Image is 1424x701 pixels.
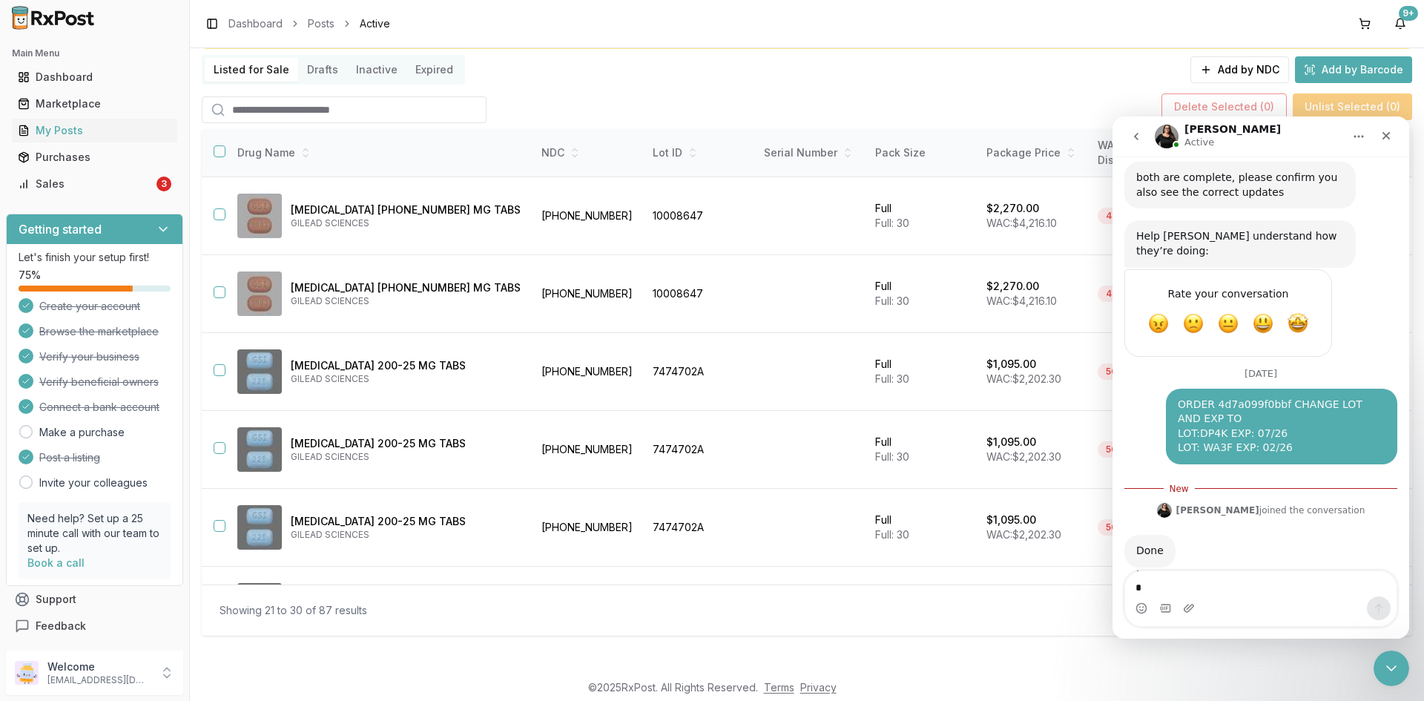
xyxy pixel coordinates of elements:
[308,16,334,31] a: Posts
[644,411,755,489] td: 7474702A
[156,177,171,191] div: 3
[644,255,755,333] td: 10008647
[291,373,521,385] p: GILEAD SCIENCES
[875,528,909,541] span: Full: 30
[39,349,139,364] span: Verify your business
[764,145,857,160] div: Serial Number
[220,603,367,618] div: Showing 21 to 30 of 87 results
[533,177,644,255] td: [PHONE_NUMBER]
[875,294,909,307] span: Full: 30
[237,427,282,472] img: Descovy 200-25 MG TABS
[6,586,183,613] button: Support
[1388,12,1412,36] button: 9+
[644,177,755,255] td: 10008647
[1112,116,1409,639] iframe: Intercom live chat
[291,529,521,541] p: GILEAD SCIENCES
[1098,519,1154,536] div: 50% OFF
[1098,138,1158,168] div: WAC Discount
[291,436,521,451] p: [MEDICAL_DATA] 200-25 MG TABS
[39,475,148,490] a: Invite your colleagues
[228,16,283,31] a: Dashboard
[986,450,1061,463] span: WAC: $2,202.30
[237,271,282,316] img: Biktarvy 50-200-25 MG TABS
[347,58,406,82] button: Inactive
[12,64,177,90] a: Dashboard
[6,145,183,169] button: Purchases
[6,119,183,142] button: My Posts
[6,613,183,639] button: Feedback
[291,514,521,529] p: [MEDICAL_DATA] 200-25 MG TABS
[6,6,101,30] img: RxPost Logo
[986,217,1057,229] span: WAC: $4,216.10
[1098,208,1155,224] div: 46% OFF
[47,659,151,674] p: Welcome
[653,145,746,160] div: Lot ID
[237,349,282,394] img: Descovy 200-25 MG TABS
[12,144,177,171] a: Purchases
[47,674,151,686] p: [EMAIL_ADDRESS][DOMAIN_NAME]
[6,172,183,196] button: Sales3
[39,375,159,389] span: Verify beneficial owners
[866,177,978,255] td: Full
[986,435,1036,450] p: $1,095.00
[36,619,86,633] span: Feedback
[291,451,521,463] p: GILEAD SCIENCES
[298,58,347,82] button: Drafts
[360,16,390,31] span: Active
[1190,56,1289,83] button: Add by NDC
[533,255,644,333] td: [PHONE_NUMBER]
[986,279,1039,294] p: $2,270.00
[764,681,794,694] a: Terms
[39,299,140,314] span: Create your account
[1098,286,1155,302] div: 46% OFF
[644,333,755,411] td: 7474702A
[19,268,41,283] span: 75 %
[866,255,978,333] td: Full
[533,411,644,489] td: [PHONE_NUMBER]
[6,92,183,116] button: Marketplace
[986,357,1036,372] p: $1,095.00
[291,217,521,229] p: GILEAD SCIENCES
[12,117,177,144] a: My Posts
[12,171,177,197] a: Sales3
[27,556,85,569] a: Book a call
[27,511,162,556] p: Need help? Set up a 25 minute call with our team to set up.
[866,129,978,177] th: Pack Size
[12,47,177,59] h2: Main Menu
[12,90,177,117] a: Marketplace
[6,65,183,89] button: Dashboard
[291,203,521,217] p: [MEDICAL_DATA] [PHONE_NUMBER] MG TABS
[1098,441,1154,458] div: 50% OFF
[644,567,755,645] td: 046211
[291,280,521,295] p: [MEDICAL_DATA] [PHONE_NUMBER] MG TABS
[533,489,644,567] td: [PHONE_NUMBER]
[19,220,102,238] h3: Getting started
[205,58,298,82] button: Listed for Sale
[533,333,644,411] td: [PHONE_NUMBER]
[291,358,521,373] p: [MEDICAL_DATA] 200-25 MG TABS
